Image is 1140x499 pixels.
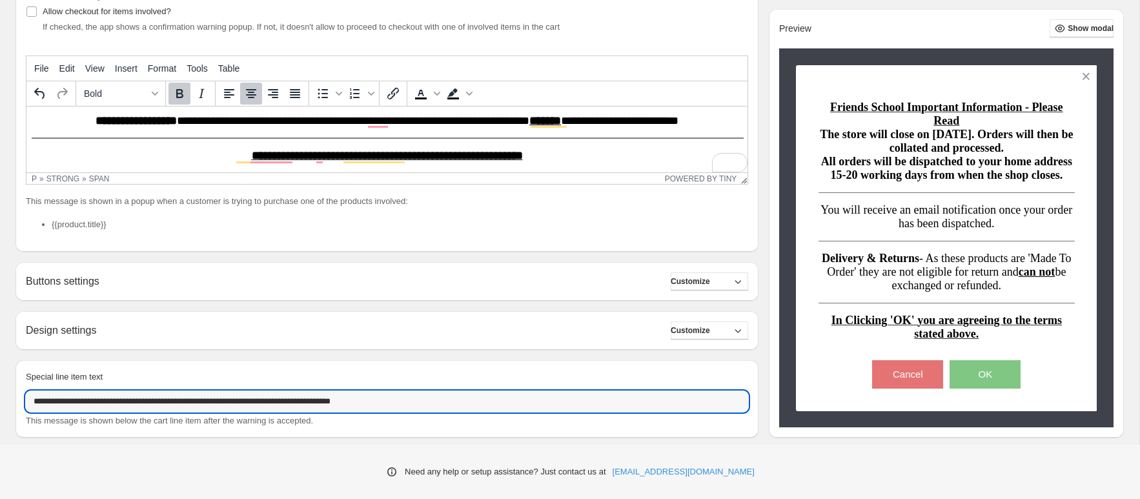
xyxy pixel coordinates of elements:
button: Justify [284,83,306,105]
p: This message is shown in a popup when a customer is trying to purchase one of the products involved: [26,195,748,208]
div: Bullet list [312,83,344,105]
span: In Clicking 'OK' you are agreeing to the terms stated above. [831,313,1062,340]
div: Text color [410,83,442,105]
button: Customize [671,321,748,340]
span: View [85,63,105,74]
span: If checked, the app shows a confirmation warning popup. If not, it doesn't allow to proceed to ch... [43,22,560,32]
div: p [32,174,37,183]
span: Customize [671,325,710,336]
span: Insert [115,63,137,74]
span: Format [148,63,176,74]
button: Align center [240,83,262,105]
span: Allow checkout for items involved? [43,6,171,16]
h2: Buttons settings [26,275,99,287]
button: Align right [262,83,284,105]
span: File [34,63,49,74]
div: span [89,174,110,183]
a: [EMAIL_ADDRESS][DOMAIN_NAME] [613,465,755,478]
button: Undo [29,83,51,105]
button: Customize [671,272,748,290]
h2: Preview [779,23,811,34]
button: Redo [51,83,73,105]
span: Customize [671,276,710,287]
button: Formats [79,83,163,105]
span: Delivery & Returns [822,251,919,264]
button: Align left [218,83,240,105]
span: Edit [59,63,75,74]
button: OK [950,360,1021,388]
span: All orders will be dispatched to your home address 15-20 working days from when the shop closes. [821,154,1072,181]
button: Cancel [872,360,943,388]
span: The store will close on [DATE]. Orders will then be collated and processed. [820,127,1073,154]
h2: Design settings [26,324,96,336]
button: Insert/edit link [382,83,404,105]
span: Tools [187,63,208,74]
span: - As these products are 'Made To Order' they are not eligible for return and be exchanged or refu... [827,251,1071,291]
button: Show modal [1050,19,1114,37]
div: » [39,174,44,183]
li: {{product.title}} [52,218,748,231]
span: Bold [84,88,147,99]
span: Show modal [1068,23,1114,34]
button: Italic [190,83,212,105]
div: Resize [737,173,748,184]
span: This message is shown below the cart line item after the warning is accepted. [26,416,313,425]
span: Special line item text [26,372,103,382]
a: Powered by Tiny [665,174,737,183]
span: Table [218,63,239,74]
u: can not [1019,265,1055,278]
div: strong [46,174,79,183]
div: » [82,174,87,183]
span: Friends School Important Information - Please Read [830,100,1063,127]
span: You will receive an email notification once your order has been dispatched. [820,203,1072,229]
div: Numbered list [344,83,376,105]
iframe: Rich Text Area [26,107,748,172]
button: Bold [168,83,190,105]
div: Background color [442,83,474,105]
